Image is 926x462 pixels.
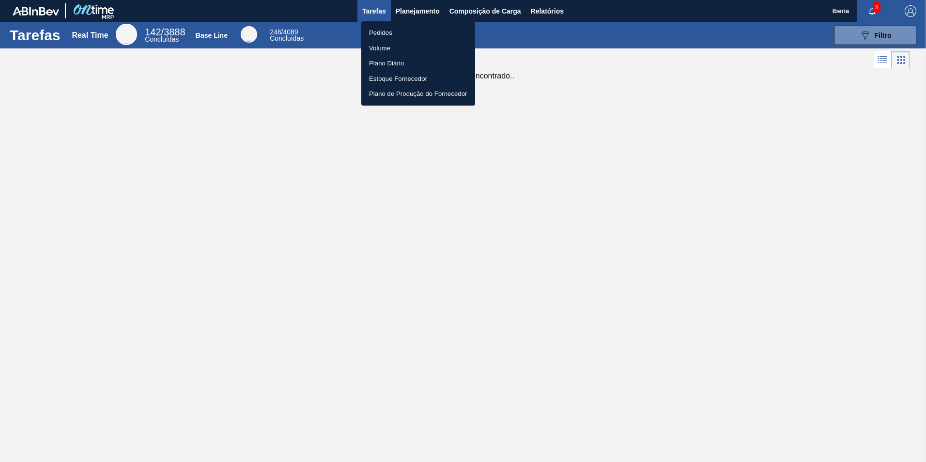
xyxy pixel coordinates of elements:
a: Volume [361,41,475,56]
a: Plano Diário [361,56,475,71]
a: Plano de Produção do Fornecedor [361,86,475,102]
a: Estoque Fornecedor [361,71,475,87]
a: Pedidos [361,25,475,41]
